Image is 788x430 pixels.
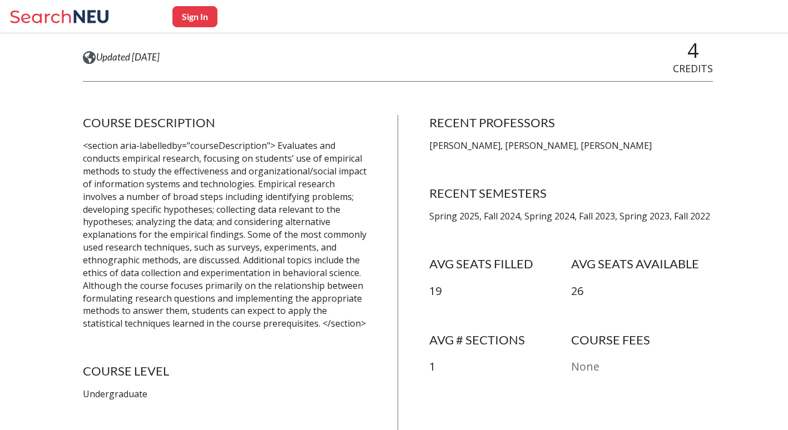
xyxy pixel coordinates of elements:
h4: AVG SEATS FILLED [429,256,571,272]
p: [PERSON_NAME], [PERSON_NAME], [PERSON_NAME] [429,139,713,152]
h4: RECENT SEMESTERS [429,186,713,201]
span: 4 [687,37,699,64]
span: CREDITS [673,62,713,75]
h4: RECENT PROFESSORS [429,115,713,131]
p: None [571,359,713,375]
p: 1 [429,359,571,375]
p: 19 [429,283,571,299]
h4: AVG SEATS AVAILABLE [571,256,713,272]
p: Spring 2025, Fall 2024, Spring 2024, Fall 2023, Spring 2023, Fall 2022 [429,210,713,223]
p: <section aria-labelledby="courseDescription"> Evaluates and conducts empirical research, focusing... [83,139,366,330]
p: 26 [571,283,713,299]
h4: COURSE FEES [571,332,713,348]
span: Updated [DATE] [96,51,160,63]
h4: COURSE DESCRIPTION [83,115,366,131]
h4: COURSE LEVEL [83,363,366,379]
h4: AVG # SECTIONS [429,332,571,348]
button: Sign In [172,6,217,27]
p: Undergraduate [83,388,366,401]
